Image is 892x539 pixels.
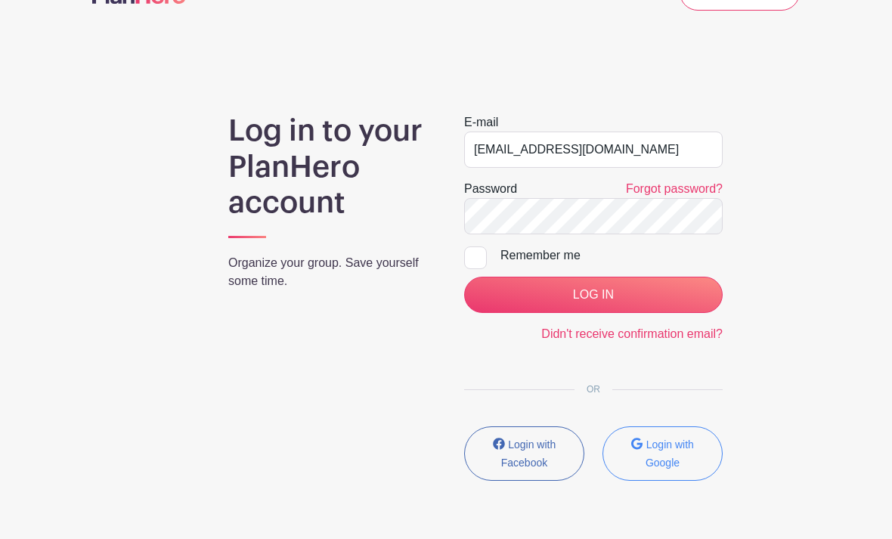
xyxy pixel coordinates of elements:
input: LOG IN [464,277,723,313]
span: OR [575,384,612,395]
label: Password [464,180,517,198]
div: Remember me [500,246,723,265]
small: Login with Facebook [501,438,556,469]
button: Login with Google [602,426,723,481]
a: Forgot password? [626,182,723,195]
small: Login with Google [646,438,694,469]
input: e.g. julie@eventco.com [464,132,723,168]
label: E-mail [464,113,498,132]
button: Login with Facebook [464,426,584,481]
h1: Log in to your PlanHero account [228,113,428,221]
p: Organize your group. Save yourself some time. [228,254,428,290]
a: Didn't receive confirmation email? [541,327,723,340]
